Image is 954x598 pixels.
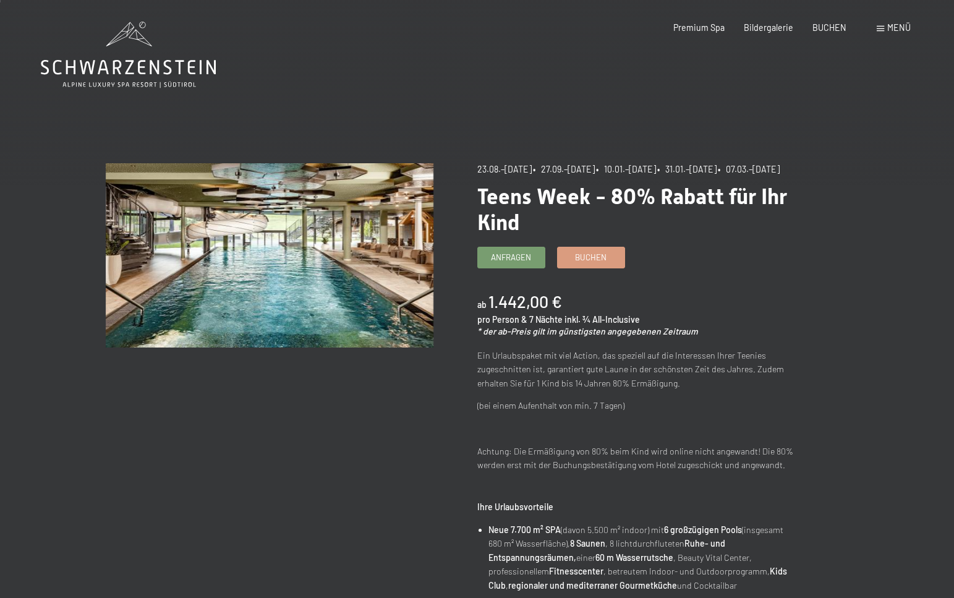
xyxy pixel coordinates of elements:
[477,502,553,512] strong: Ihre Urlaubsvorteile
[664,524,742,535] strong: 6 großzügigen Pools
[564,314,640,325] span: inkl. ¾ All-Inclusive
[657,164,717,174] span: • 31.01.–[DATE]
[887,22,911,33] span: Menü
[596,164,656,174] span: • 10.01.–[DATE]
[477,349,805,391] p: Ein Urlaubspaket mit viel Action, das speziell auf die Interessen Ihrer Teenies zugeschnitten ist...
[477,314,527,325] span: pro Person &
[744,22,793,33] a: Bildergalerie
[595,552,673,563] strong: 60 m Wasserrutsche
[718,164,780,174] span: • 07.03.–[DATE]
[477,299,487,310] span: ab
[529,314,563,325] span: 7 Nächte
[558,247,624,268] a: Buchen
[508,580,677,591] strong: regionaler und mediterraner Gourmetküche
[575,252,607,263] span: Buchen
[533,164,595,174] span: • 27.09.–[DATE]
[812,22,846,33] a: BUCHEN
[478,247,545,268] a: Anfragen
[488,291,562,311] b: 1.442,00 €
[477,326,698,336] em: * der ab-Preis gilt im günstigsten angegebenen Zeitraum
[488,524,561,535] strong: Neue 7.700 m² SPA
[477,445,805,472] p: Achtung: Die Ermäßigung von 80% beim Kind wird online nicht angewandt! Die 80% werden erst mit de...
[549,566,603,576] strong: Fitnesscenter
[570,538,605,549] strong: 8 Saunen
[477,399,805,413] p: (bei einem Aufenthalt von min. 7 Tagen)
[488,566,787,591] strong: Kids Club
[477,184,787,235] span: Teens Week - 80% Rabatt für Ihr Kind
[477,164,532,174] span: 23.08.–[DATE]
[106,163,433,348] img: Teens Week - 80% Rabatt für Ihr Kind
[488,523,805,593] li: (davon 5.500 m² indoor) mit (insgesamt 680 m² Wasserfläche), , 8 lichtdurchfluteten einer , Beaut...
[491,252,531,263] span: Anfragen
[488,538,725,563] strong: Ruhe- und Entspannungsräumen,
[673,22,725,33] a: Premium Spa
